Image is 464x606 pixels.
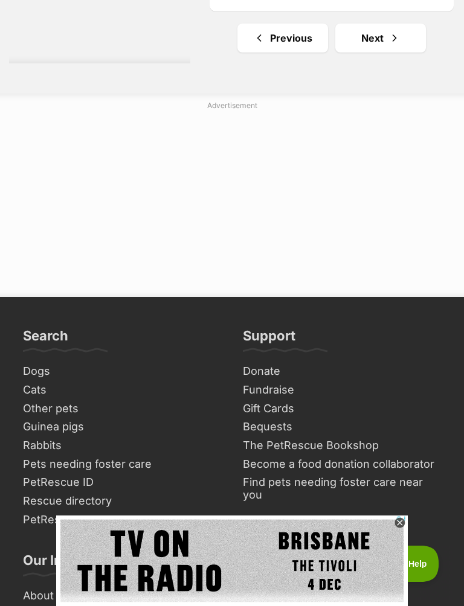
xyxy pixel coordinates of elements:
a: Donate [238,362,446,381]
a: The PetRescue Bookshop [238,436,446,455]
a: Rabbits [18,436,226,455]
a: Fundraise [238,381,446,400]
a: Previous page [237,24,328,53]
a: Dogs [18,362,226,381]
a: Pets needing foster care [18,455,226,474]
nav: Pagination [208,24,455,53]
a: PetRescue TV [18,511,226,529]
a: PetRescue ID [18,473,226,492]
a: Gift Cards [238,400,446,418]
iframe: Advertisement [12,546,452,600]
h3: Support [243,327,295,351]
a: Bequests [238,418,446,436]
a: Other pets [18,400,226,418]
a: Rescue directory [18,492,226,511]
a: Find pets needing foster care near you [238,473,446,504]
a: Become a food donation collaborator [238,455,446,474]
iframe: Help Scout Beacon - Open [376,546,440,582]
a: Next page [335,24,426,53]
a: Cats [18,381,226,400]
a: Guinea pigs [18,418,226,436]
h3: Search [23,327,68,351]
